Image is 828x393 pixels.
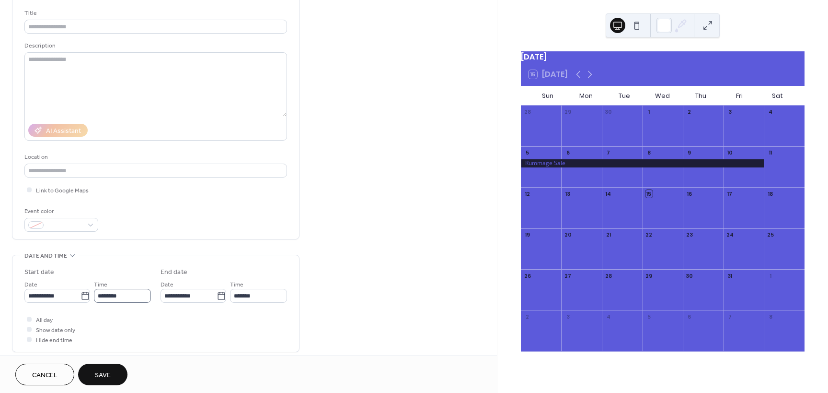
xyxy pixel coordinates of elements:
[24,41,285,51] div: Description
[94,280,107,290] span: Time
[720,86,759,106] div: Fri
[521,159,764,167] div: Rummage Sale
[726,272,734,279] div: 31
[767,149,774,156] div: 11
[24,8,285,18] div: Title
[686,272,693,279] div: 30
[524,149,531,156] div: 5
[645,231,653,238] div: 22
[645,313,653,320] div: 5
[645,149,653,156] div: 8
[645,190,653,197] div: 15
[726,231,734,238] div: 24
[564,313,571,320] div: 3
[24,206,96,216] div: Event color
[686,149,693,156] div: 9
[564,108,571,116] div: 29
[161,267,187,277] div: End date
[726,313,734,320] div: 7
[564,231,571,238] div: 20
[24,152,285,162] div: Location
[767,231,774,238] div: 25
[605,272,612,279] div: 28
[524,190,531,197] div: 12
[605,313,612,320] div: 4
[24,280,37,290] span: Date
[524,108,531,116] div: 28
[36,315,53,325] span: All day
[686,190,693,197] div: 16
[524,313,531,320] div: 2
[605,190,612,197] div: 14
[524,231,531,238] div: 19
[36,186,89,196] span: Link to Google Maps
[605,108,612,116] div: 30
[567,86,605,106] div: Mon
[564,190,571,197] div: 13
[686,313,693,320] div: 6
[95,370,111,381] span: Save
[645,108,653,116] div: 1
[767,272,774,279] div: 1
[767,313,774,320] div: 8
[726,149,734,156] div: 10
[521,51,805,63] div: [DATE]
[564,272,571,279] div: 27
[36,335,72,345] span: Hide end time
[644,86,682,106] div: Wed
[564,149,571,156] div: 6
[767,108,774,116] div: 4
[645,272,653,279] div: 29
[726,190,734,197] div: 17
[24,251,67,261] span: Date and time
[605,231,612,238] div: 21
[78,364,127,385] button: Save
[686,108,693,116] div: 2
[759,86,797,106] div: Sat
[726,108,734,116] div: 3
[161,280,173,290] span: Date
[686,231,693,238] div: 23
[524,272,531,279] div: 26
[605,149,612,156] div: 7
[529,86,567,106] div: Sun
[230,280,243,290] span: Time
[24,267,54,277] div: Start date
[682,86,720,106] div: Thu
[36,325,75,335] span: Show date only
[767,190,774,197] div: 18
[32,370,57,381] span: Cancel
[15,364,74,385] button: Cancel
[605,86,644,106] div: Tue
